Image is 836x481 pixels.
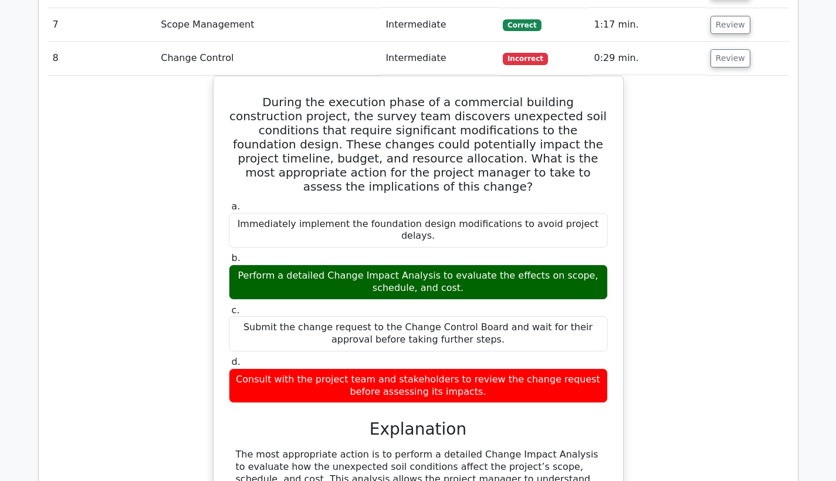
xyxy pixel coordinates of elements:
[503,53,548,65] span: Incorrect
[229,213,608,248] div: Immediately implement the foundation design modifications to avoid project delays.
[232,304,240,316] span: c.
[381,8,498,42] td: Intermediate
[236,419,601,439] h3: Explanation
[229,316,608,351] div: Submit the change request to the Change Control Board and wait for their approval before taking f...
[710,16,750,34] button: Review
[232,201,241,212] span: a.
[156,8,381,42] td: Scope Management
[232,356,241,367] span: d.
[156,42,381,75] td: Change Control
[232,252,241,263] span: b.
[48,42,157,75] td: 8
[590,42,706,75] td: 0:29 min.
[229,368,608,404] div: Consult with the project team and stakeholders to review the change request before assessing its ...
[503,19,541,31] span: Correct
[710,49,750,67] button: Review
[590,8,706,42] td: 1:17 min.
[229,265,608,300] div: Perform a detailed Change Impact Analysis to evaluate the effects on scope, schedule, and cost.
[381,42,498,75] td: Intermediate
[48,8,157,42] td: 7
[228,95,609,194] h5: During the execution phase of a commercial building construction project, the survey team discove...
